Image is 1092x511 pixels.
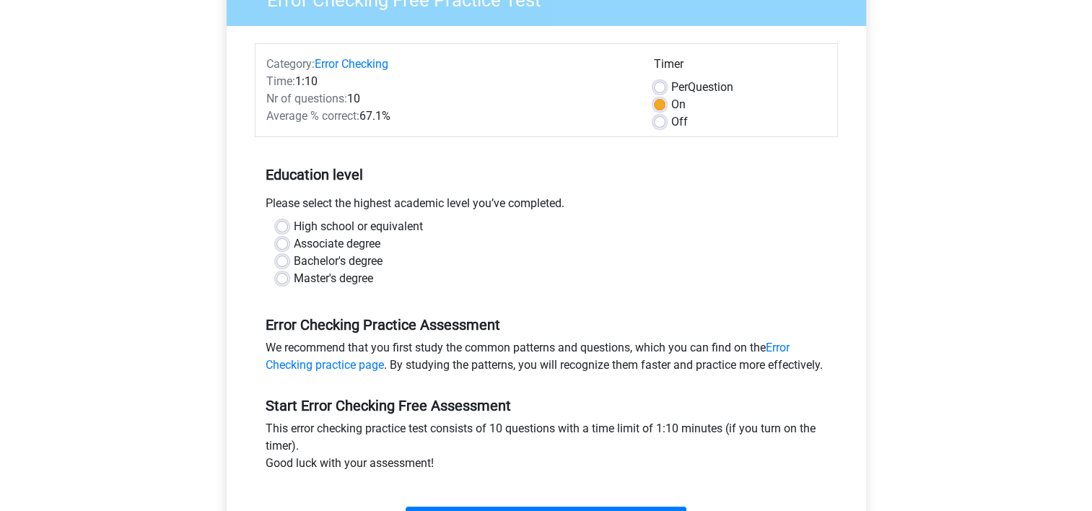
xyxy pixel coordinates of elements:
[294,218,423,235] label: High school or equivalent
[266,316,827,333] h5: Error Checking Practice Assessment
[266,74,295,88] span: Time:
[671,79,733,96] label: Question
[255,90,643,108] div: 10
[671,96,686,113] label: On
[266,92,347,105] span: Nr of questions:
[266,397,827,414] h5: Start Error Checking Free Assessment
[654,56,826,79] div: Timer
[255,73,643,90] div: 1:10
[255,108,643,125] div: 67.1%
[671,113,688,131] label: Off
[294,235,380,253] label: Associate degree
[255,420,838,478] div: This error checking practice test consists of 10 questions with a time limit of 1:10 minutes (if ...
[294,253,383,270] label: Bachelor's degree
[315,57,388,71] a: Error Checking
[255,339,838,380] div: We recommend that you first study the common patterns and questions, which you can find on the . ...
[671,80,688,94] span: Per
[294,270,373,287] label: Master's degree
[266,160,827,189] h5: Education level
[266,57,315,71] span: Category:
[255,195,838,218] div: Please select the highest academic level you’ve completed.
[266,341,790,372] a: Error Checking practice page
[266,109,359,123] span: Average % correct:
